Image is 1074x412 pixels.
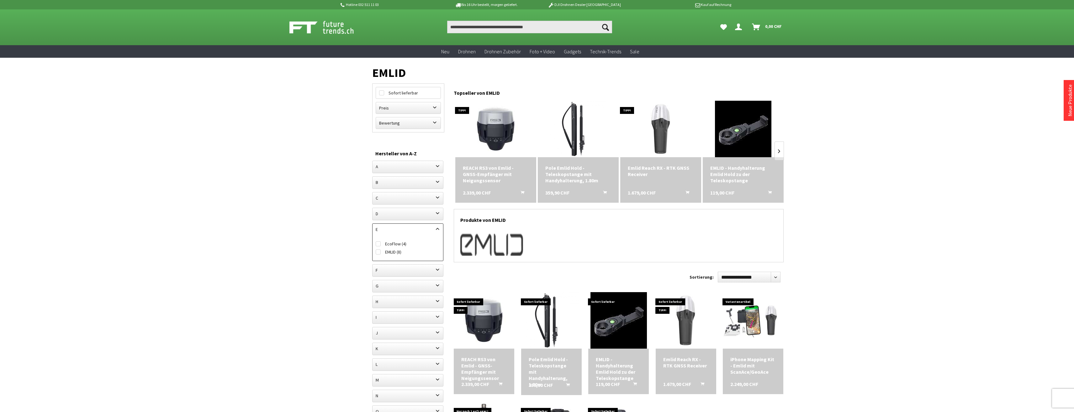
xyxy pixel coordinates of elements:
[710,165,776,184] div: EMLID - Handyhalterung Emlid Hold zu der Teleskopstange
[628,165,694,177] a: Emlid Reach RX - RTK GNSS Receiver 1.679,00 CHF In den Warenkorb
[376,87,441,99] label: Sofort lieferbar
[525,45,559,58] a: Foto + Video
[626,45,644,58] a: Sale
[723,303,783,337] img: iPhone Mapping Kit - Emlid mit ScanAce/GeoAce
[376,117,441,129] label: Bewertung
[373,224,443,235] label: E
[632,101,689,157] img: Emlid Reach RX - RTK GNSS Receiver
[463,165,529,184] a: REACH RS3 von Emlid - GNSS-Empfänger mit Neigungssensor 2.339,00 CHF In den Warenkorb
[456,292,512,349] img: REACH RS3 von Emlid - GNSS-Empfänger mit Neigungssensor
[715,101,771,157] img: EMLID - Handyhalterung Emlid Hold zu der Teleskopstange
[375,149,441,158] div: Hersteller von A-Z
[628,165,694,177] div: Emlid Reach RX - RTK GNSS Receiver
[461,356,507,381] div: REACH RS3 von Emlid - GNSS-Empfänger mit Neigungssensor
[717,21,730,33] a: Meine Favoriten
[596,381,620,387] span: 119,00 CHF
[463,165,529,184] div: REACH RS3 von Emlid - GNSS-Empfänger mit Neigungssensor
[545,165,611,184] div: Pole Emlid Hold - Teleskopstange mit Handyhalterung, 1.80m
[373,359,443,370] label: L
[558,382,574,390] button: In den Warenkorb
[630,48,639,55] span: Sale
[678,190,693,198] button: In den Warenkorb
[710,165,776,184] a: EMLID - Handyhalterung Emlid Hold zu der Teleskopstange 119,00 CHF In den Warenkorb
[454,83,784,99] div: Topseller von EMLID
[376,102,441,114] label: Preis
[373,296,443,307] label: H
[373,192,443,204] label: C
[596,356,641,381] a: EMLID - Handyhalterung Emlid Hold zu der Teleskopstange 119,00 CHF In den Warenkorb
[585,45,626,58] a: Technik-Trends
[529,356,574,388] a: Pole Emlid Hold - Teleskopstange mit Handyhalterung, 1.80m 359,90 CHF In den Warenkorb
[461,381,489,387] span: 2.339,00 CHF
[484,48,521,55] span: Drohnen Zubehör
[523,292,579,349] img: Pole Emlid Hold - Teleskopstange mit Handyhalterung, 1.80m
[373,327,443,339] label: J
[658,292,714,349] img: Emlid Reach RX - RTK GNSS Receiver
[599,21,612,33] button: Suchen
[545,165,611,184] a: Pole Emlid Hold - Teleskopstange mit Handyhalterung, 1.80m 359,90 CHF In den Warenkorb
[710,190,734,196] span: 119,00 CHF
[441,48,449,55] span: Neu
[340,1,437,8] p: Hotline 032 511 11 03
[376,248,440,256] label: EMLID (8)
[730,356,776,375] div: iPhone Mapping Kit - Emlid mit ScanAce/GeoAce
[530,48,555,55] span: Foto + Video
[463,190,491,196] span: 2.339,00 CHF
[529,356,574,388] div: Pole Emlid Hold - Teleskopstange mit Handyhalterung, 1.80m
[765,21,782,31] span: 0,00 CHF
[461,356,507,381] a: REACH RS3 von Emlid - GNSS-Empfänger mit Neigungssensor 2.339,00 CHF In den Warenkorb
[373,390,443,401] label: N
[633,1,731,8] p: Kauf auf Rechnung
[535,1,633,8] p: DJI Drohnen Dealer [GEOGRAPHIC_DATA]
[460,234,523,256] img: EMLID
[468,101,524,157] img: REACH RS3 von Emlid - GNSS-Empfänger mit Neigungssensor
[559,45,585,58] a: Gadgets
[373,343,443,354] label: K
[460,209,777,227] h1: Produkte von EMLID
[373,177,443,188] label: B
[730,356,776,375] a: iPhone Mapping Kit - Emlid mit ScanAce/GeoAce 2.249,00 CHF
[1067,84,1073,116] a: Neue Produkte
[595,190,611,198] button: In den Warenkorb
[693,381,708,389] button: In den Warenkorb
[372,68,784,77] h1: EMLID
[730,381,758,387] span: 2.249,00 CHF
[513,190,528,198] button: In den Warenkorb
[564,48,581,55] span: Gadgets
[491,381,506,389] button: In den Warenkorb
[545,190,569,196] span: 359,90 CHF
[373,161,443,172] label: A
[663,356,709,369] a: Emlid Reach RX - RTK GNSS Receiver 1.679,00 CHF In den Warenkorb
[690,272,714,282] label: Sortierung:
[733,21,747,33] a: Dein Konto
[376,240,440,248] label: EcoFlow (4)
[373,312,443,323] label: I
[626,381,641,389] button: In den Warenkorb
[437,45,454,58] a: Neu
[663,381,691,387] span: 1.679,00 CHF
[289,19,368,35] img: Shop Futuretrends - zur Startseite wechseln
[454,45,480,58] a: Drohnen
[749,21,785,33] a: Warenkorb
[373,265,443,276] label: F
[596,356,641,381] div: EMLID - Handyhalterung Emlid Hold zu der Teleskopstange
[663,356,709,369] div: Emlid Reach RX - RTK GNSS Receiver
[590,292,647,349] img: EMLID - Handyhalterung Emlid Hold zu der Teleskopstange
[628,190,656,196] span: 1.679,00 CHF
[437,1,535,8] p: Bis 16 Uhr bestellt, morgen geliefert.
[373,280,443,292] label: G
[529,382,553,388] span: 359,90 CHF
[550,101,606,157] img: Pole Emlid Hold - Teleskopstange mit Handyhalterung, 1.80m
[760,190,775,198] button: In den Warenkorb
[590,48,621,55] span: Technik-Trends
[373,208,443,219] label: D
[480,45,525,58] a: Drohnen Zubehör
[458,48,476,55] span: Drohnen
[373,374,443,386] label: M
[447,21,612,33] input: Produkt, Marke, Kategorie, EAN, Artikelnummer…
